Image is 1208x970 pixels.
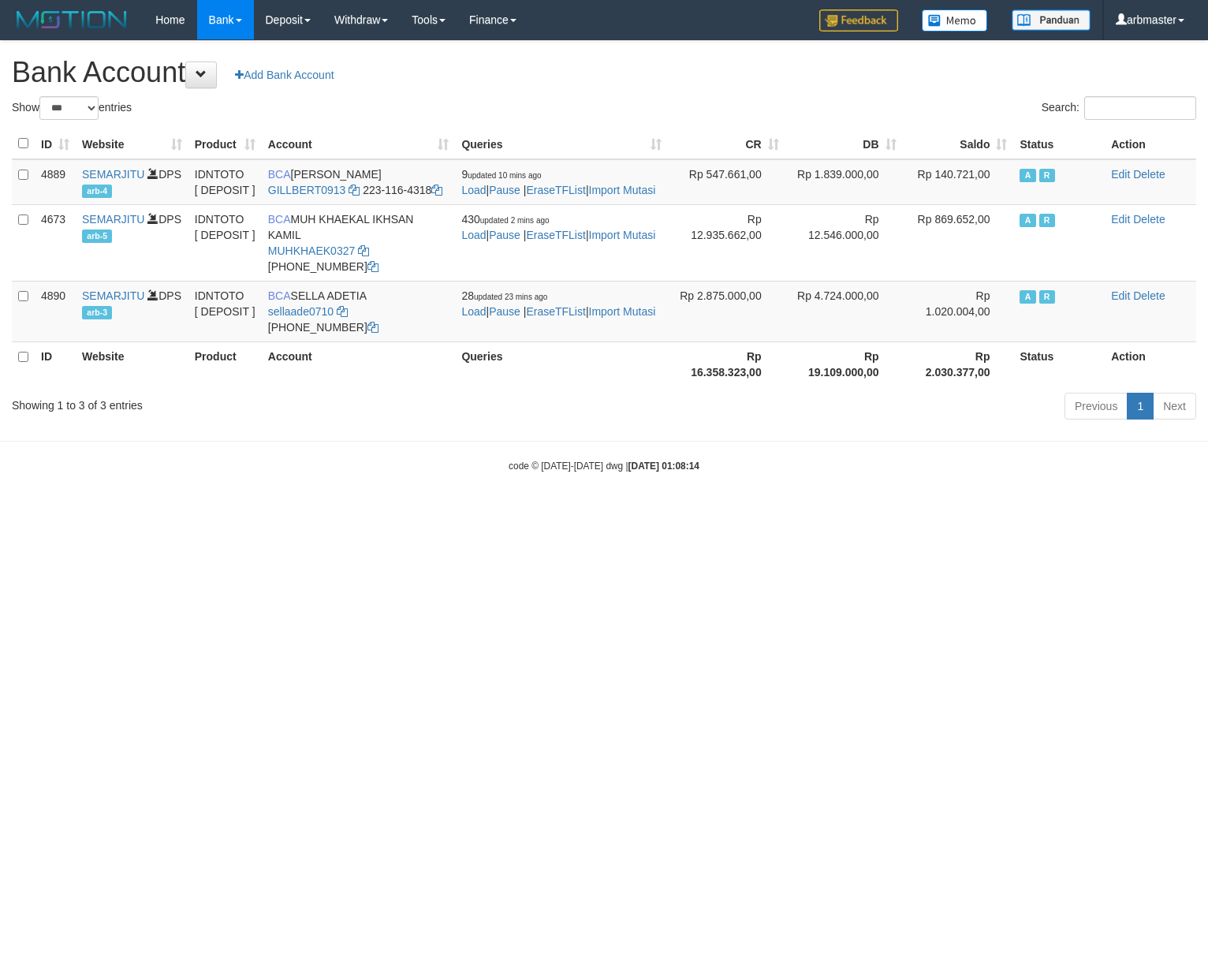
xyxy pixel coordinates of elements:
[76,159,188,205] td: DPS
[358,244,369,257] a: Copy MUHKHAEK0327 to clipboard
[12,96,132,120] label: Show entries
[35,129,76,159] th: ID: activate to sort column ascending
[468,171,541,180] span: updated 10 mins ago
[12,57,1196,88] h1: Bank Account
[461,168,655,196] span: | | |
[589,184,656,196] a: Import Mutasi
[461,229,486,241] a: Load
[526,305,585,318] a: EraseTFList
[82,213,144,226] a: SEMARJITU
[188,204,262,281] td: IDNTOTO [ DEPOSIT ]
[1039,169,1055,182] span: Running
[39,96,99,120] select: Showentries
[526,184,585,196] a: EraseTFList
[82,168,144,181] a: SEMARJITU
[262,159,456,205] td: [PERSON_NAME] 223-116-4318
[903,204,1014,281] td: Rp 869.652,00
[225,62,344,88] a: Add Bank Account
[268,305,334,318] a: sellaade0710
[461,168,541,181] span: 9
[76,129,188,159] th: Website: activate to sort column ascending
[489,229,520,241] a: Pause
[1133,168,1165,181] a: Delete
[1111,289,1130,302] a: Edit
[489,305,520,318] a: Pause
[1133,213,1165,226] a: Delete
[480,216,550,225] span: updated 2 mins ago
[1020,214,1035,227] span: Active
[12,391,491,413] div: Showing 1 to 3 of 3 entries
[785,341,903,386] th: Rp 19.109.000,00
[903,341,1014,386] th: Rp 2.030.377,00
[367,321,378,334] a: Copy 6127014665 to clipboard
[785,204,903,281] td: Rp 12.546.000,00
[268,184,346,196] a: GILLBERT0913
[668,129,785,159] th: CR: activate to sort column ascending
[268,289,291,302] span: BCA
[1012,9,1091,31] img: panduan.png
[628,461,699,472] strong: [DATE] 01:08:14
[1105,129,1196,159] th: Action
[1084,96,1196,120] input: Search:
[461,289,547,302] span: 28
[1020,290,1035,304] span: Active
[1133,289,1165,302] a: Delete
[489,184,520,196] a: Pause
[1013,341,1105,386] th: Status
[1039,290,1055,304] span: Running
[589,305,656,318] a: Import Mutasi
[1020,169,1035,182] span: Active
[188,159,262,205] td: IDNTOTO [ DEPOSIT ]
[785,129,903,159] th: DB: activate to sort column ascending
[262,281,456,341] td: SELLA ADETIA [PHONE_NUMBER]
[1111,168,1130,181] a: Edit
[268,244,356,257] a: MUHKHAEK0327
[526,229,585,241] a: EraseTFList
[903,159,1014,205] td: Rp 140.721,00
[668,341,785,386] th: Rp 16.358.323,00
[461,184,486,196] a: Load
[1127,393,1154,420] a: 1
[12,8,132,32] img: MOTION_logo.png
[668,159,785,205] td: Rp 547.661,00
[35,281,76,341] td: 4890
[474,293,547,301] span: updated 23 mins ago
[35,341,76,386] th: ID
[1105,341,1196,386] th: Action
[337,305,348,318] a: Copy sellaade0710 to clipboard
[668,281,785,341] td: Rp 2.875.000,00
[461,213,655,241] span: | | |
[1013,129,1105,159] th: Status
[819,9,898,32] img: Feedback.jpg
[268,168,291,181] span: BCA
[35,159,76,205] td: 4889
[455,341,667,386] th: Queries
[262,341,456,386] th: Account
[903,129,1014,159] th: Saldo: activate to sort column ascending
[1153,393,1196,420] a: Next
[589,229,656,241] a: Import Mutasi
[1039,214,1055,227] span: Running
[668,204,785,281] td: Rp 12.935.662,00
[188,281,262,341] td: IDNTOTO [ DEPOSIT ]
[188,129,262,159] th: Product: activate to sort column ascending
[461,305,486,318] a: Load
[82,229,112,243] span: arb-5
[76,341,188,386] th: Website
[82,306,112,319] span: arb-3
[903,281,1014,341] td: Rp 1.020.004,00
[431,184,442,196] a: Copy 2231164318 to clipboard
[367,260,378,273] a: Copy 7152165849 to clipboard
[461,213,549,226] span: 430
[1042,96,1196,120] label: Search:
[922,9,988,32] img: Button%20Memo.svg
[262,129,456,159] th: Account: activate to sort column ascending
[82,185,112,198] span: arb-4
[35,204,76,281] td: 4673
[785,159,903,205] td: Rp 1.839.000,00
[262,204,456,281] td: MUH KHAEKAL IKHSAN KAMIL [PHONE_NUMBER]
[785,281,903,341] td: Rp 4.724.000,00
[349,184,360,196] a: Copy GILLBERT0913 to clipboard
[1064,393,1128,420] a: Previous
[1111,213,1130,226] a: Edit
